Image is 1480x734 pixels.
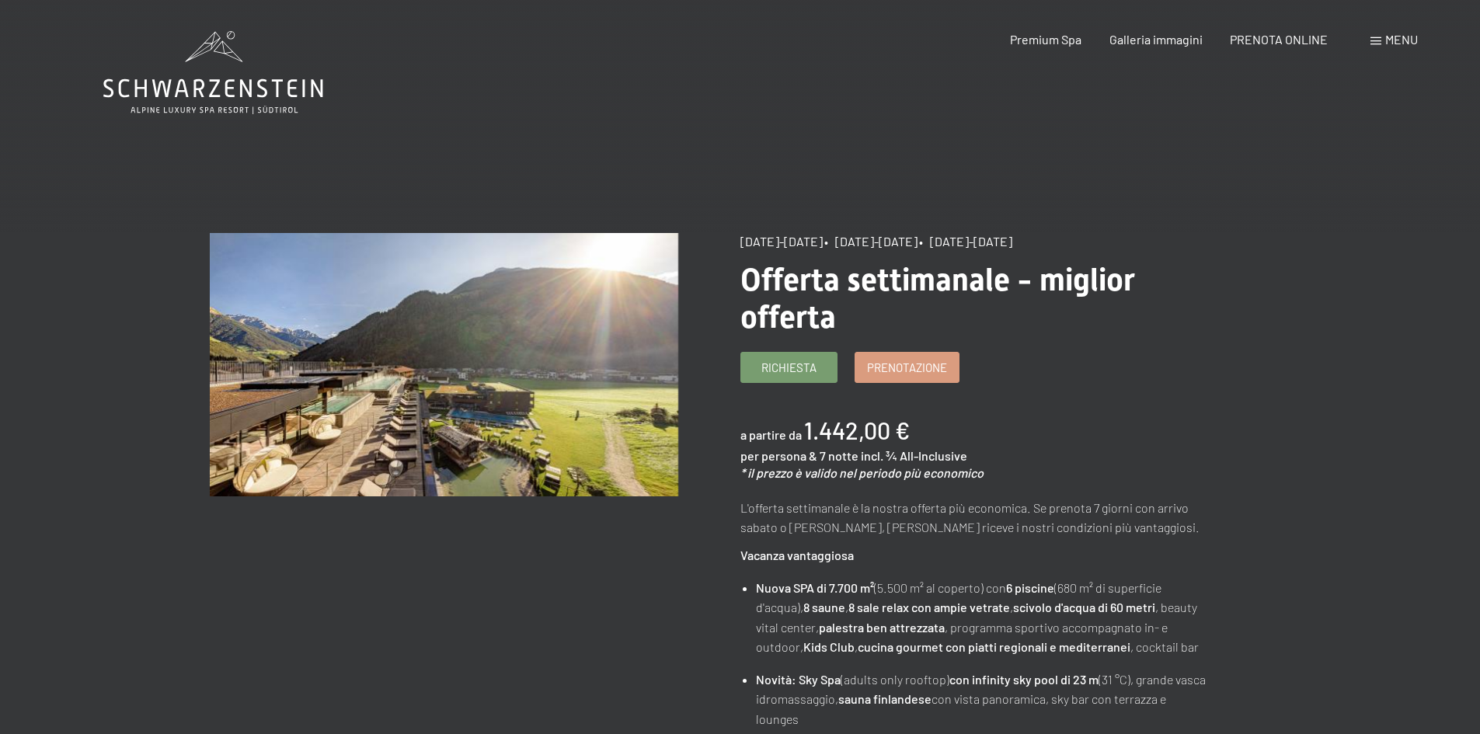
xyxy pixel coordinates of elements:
[761,360,817,376] span: Richiesta
[803,600,845,614] strong: 8 saune
[756,670,1208,729] li: (adults only rooftop) (31 °C), grande vasca idromassaggio, con vista panoramica, sky bar con terr...
[848,600,1010,614] strong: 8 sale relax con ampie vetrate
[1109,32,1203,47] a: Galleria immagini
[740,498,1209,537] p: L'offerta settimanale è la nostra offerta più economica. Se prenota 7 giorni con arrivo sabato o ...
[740,234,823,249] span: [DATE]-[DATE]
[819,620,945,635] strong: palestra ben attrezzata
[741,353,837,382] a: Richiesta
[824,234,918,249] span: • [DATE]-[DATE]
[867,360,947,376] span: Prenotazione
[740,427,802,442] span: a partire da
[804,416,910,444] b: 1.442,00 €
[919,234,1012,249] span: • [DATE]-[DATE]
[756,580,874,595] strong: Nuova SPA di 7.700 m²
[820,448,858,463] span: 7 notte
[803,639,855,654] strong: Kids Club
[740,548,854,562] strong: Vacanza vantaggiosa
[1385,32,1418,47] span: Menu
[838,691,932,706] strong: sauna finlandese
[861,448,967,463] span: incl. ¾ All-Inclusive
[756,672,841,687] strong: Novità: Sky Spa
[740,465,984,480] em: * il prezzo è valido nel periodo più economico
[1013,600,1155,614] strong: scivolo d'acqua di 60 metri
[949,672,1099,687] strong: con infinity sky pool di 23 m
[858,639,1130,654] strong: cucina gourmet con piatti regionali e mediterranei
[756,578,1208,657] li: (5.500 m² al coperto) con (680 m² di superficie d'acqua), , , , beauty vital center, , programma ...
[740,448,817,463] span: per persona &
[855,353,959,382] a: Prenotazione
[1230,32,1328,47] a: PRENOTA ONLINE
[210,233,678,496] img: Offerta settimanale - miglior offerta
[1010,32,1081,47] a: Premium Spa
[740,262,1135,336] span: Offerta settimanale - miglior offerta
[1006,580,1054,595] strong: 6 piscine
